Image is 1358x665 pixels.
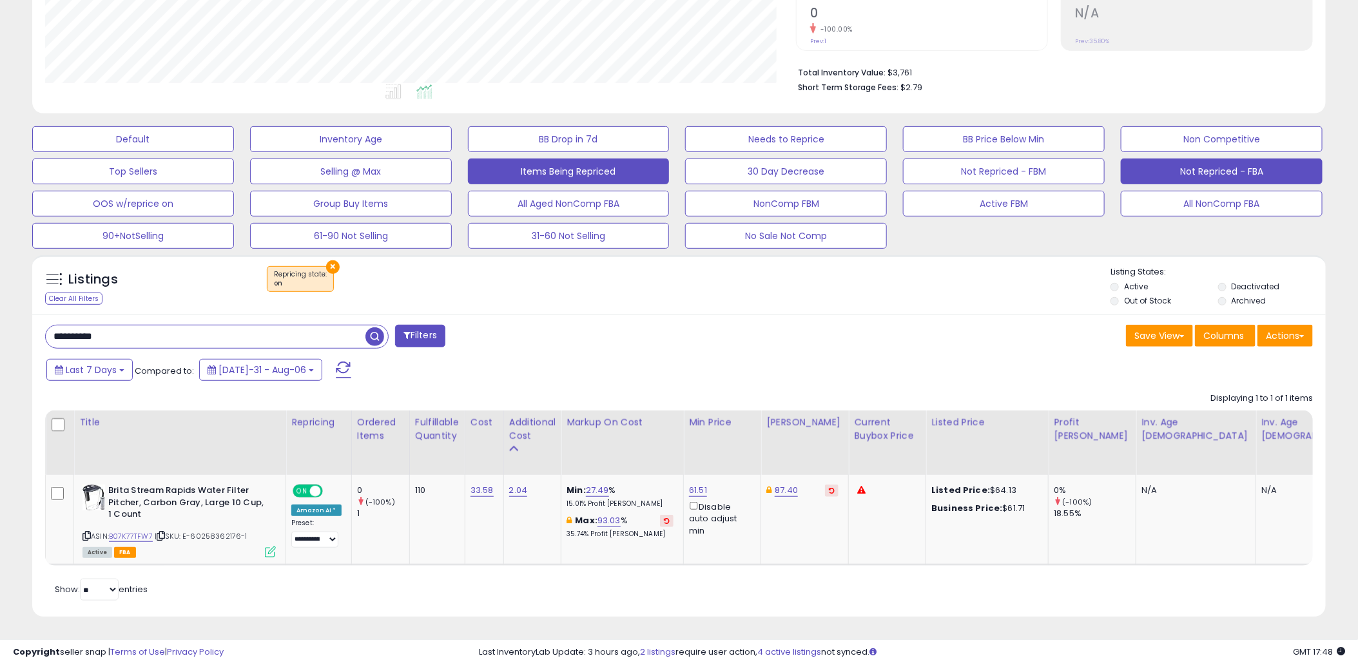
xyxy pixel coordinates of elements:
[810,6,1047,23] h2: 0
[82,547,112,558] span: All listings currently available for purchase on Amazon
[479,646,1345,659] div: Last InventoryLab Update: 3 hours ago, require user action, not synced.
[68,271,118,289] h5: Listings
[79,416,280,429] div: Title
[1054,508,1136,519] div: 18.55%
[1075,6,1312,23] h2: N/A
[685,159,887,184] button: 30 Day Decrease
[597,514,621,527] a: 93.03
[415,485,455,496] div: 110
[567,484,586,496] b: Min:
[903,191,1105,217] button: Active FBM
[294,486,310,497] span: ON
[509,416,556,443] div: Additional Cost
[1293,646,1345,658] span: 2025-08-15 17:48 GMT
[757,646,821,658] a: 4 active listings
[509,484,528,497] a: 2.04
[900,81,922,93] span: $2.79
[468,159,670,184] button: Items Being Repriced
[66,363,117,376] span: Last 7 Days
[1232,295,1266,306] label: Archived
[685,191,887,217] button: NonComp FBM
[291,505,342,516] div: Amazon AI *
[291,416,346,429] div: Repricing
[567,485,674,508] div: %
[931,503,1038,514] div: $61.71
[1210,392,1313,405] div: Displaying 1 to 1 of 1 items
[1121,159,1323,184] button: Not Repriced - FBA
[82,485,276,556] div: ASIN:
[470,484,494,497] a: 33.58
[586,484,609,497] a: 27.49
[468,191,670,217] button: All Aged NonComp FBA
[55,583,148,595] span: Show: entries
[689,499,751,537] div: Disable auto adjust min
[689,484,707,497] a: 61.51
[903,159,1105,184] button: Not Repriced - FBM
[13,646,60,658] strong: Copyright
[468,223,670,249] button: 31-60 Not Selling
[357,508,409,519] div: 1
[45,293,102,305] div: Clear All Filters
[468,126,670,152] button: BB Drop in 7d
[357,416,404,443] div: Ordered Items
[567,515,674,539] div: %
[1141,485,1246,496] div: N/A
[155,531,247,541] span: | SKU: E-60258362176-1
[1124,281,1148,292] label: Active
[32,159,234,184] button: Top Sellers
[13,646,224,659] div: seller snap | |
[567,416,678,429] div: Markup on Cost
[1257,325,1313,347] button: Actions
[326,260,340,274] button: ×
[108,485,265,524] b: Brita Stream Rapids Water Filter Pitcher, Carbon Gray, Large 10 Cup, 1 Count
[575,514,597,526] b: Max:
[470,416,498,429] div: Cost
[1062,497,1092,507] small: (-100%)
[689,416,755,429] div: Min Price
[798,82,898,93] b: Short Term Storage Fees:
[1054,485,1136,496] div: 0%
[1075,37,1109,45] small: Prev: 35.80%
[685,223,887,249] button: No Sale Not Comp
[32,223,234,249] button: 90+NotSelling
[1232,281,1280,292] label: Deactivated
[46,359,133,381] button: Last 7 Days
[395,325,445,347] button: Filters
[365,497,395,507] small: (-100%)
[810,37,826,45] small: Prev: 1
[931,502,1002,514] b: Business Price:
[114,547,136,558] span: FBA
[766,416,843,429] div: [PERSON_NAME]
[931,416,1043,429] div: Listed Price
[1126,325,1193,347] button: Save View
[567,499,674,508] p: 15.01% Profit [PERSON_NAME]
[775,484,798,497] a: 87.40
[816,24,853,34] small: -100.00%
[357,485,409,496] div: 0
[291,519,342,548] div: Preset:
[1121,191,1323,217] button: All NonComp FBA
[1124,295,1171,306] label: Out of Stock
[854,416,920,443] div: Current Buybox Price
[250,223,452,249] button: 61-90 Not Selling
[561,410,684,475] th: The percentage added to the cost of goods (COGS) that forms the calculator for Min & Max prices.
[274,279,327,288] div: on
[109,531,153,542] a: B07K77TFW7
[167,646,224,658] a: Privacy Policy
[250,126,452,152] button: Inventory Age
[1111,266,1326,278] p: Listing States:
[250,159,452,184] button: Selling @ Max
[567,530,674,539] p: 35.74% Profit [PERSON_NAME]
[82,485,105,510] img: 41NhACPfJjL._SL40_.jpg
[685,126,887,152] button: Needs to Reprice
[321,486,342,497] span: OFF
[931,484,990,496] b: Listed Price:
[1054,416,1130,443] div: Profit [PERSON_NAME]
[32,126,234,152] button: Default
[1195,325,1256,347] button: Columns
[798,67,886,78] b: Total Inventory Value:
[1141,416,1250,443] div: Inv. Age [DEMOGRAPHIC_DATA]
[218,363,306,376] span: [DATE]-31 - Aug-06
[931,485,1038,496] div: $64.13
[274,269,327,289] span: Repricing state :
